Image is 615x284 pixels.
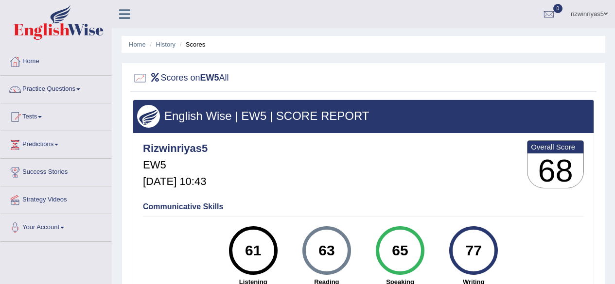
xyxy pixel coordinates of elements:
[0,103,111,128] a: Tests
[0,186,111,211] a: Strategy Videos
[0,76,111,100] a: Practice Questions
[143,202,584,211] h4: Communicative Skills
[382,230,418,271] div: 65
[0,214,111,238] a: Your Account
[0,159,111,183] a: Success Stories
[0,48,111,72] a: Home
[129,41,146,48] a: Home
[177,40,206,49] li: Scores
[200,73,219,83] b: EW5
[156,41,176,48] a: History
[309,230,344,271] div: 63
[143,159,208,171] h5: EW5
[133,71,229,85] h2: Scores on All
[137,110,590,122] h3: English Wise | EW5 | SCORE REPORT
[553,4,563,13] span: 0
[235,230,271,271] div: 61
[0,131,111,155] a: Predictions
[137,105,160,128] img: wings.png
[527,153,583,188] h3: 68
[143,176,208,187] h5: [DATE] 10:43
[456,230,492,271] div: 77
[143,143,208,154] h4: Rizwinriyas5
[531,143,580,151] b: Overall Score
